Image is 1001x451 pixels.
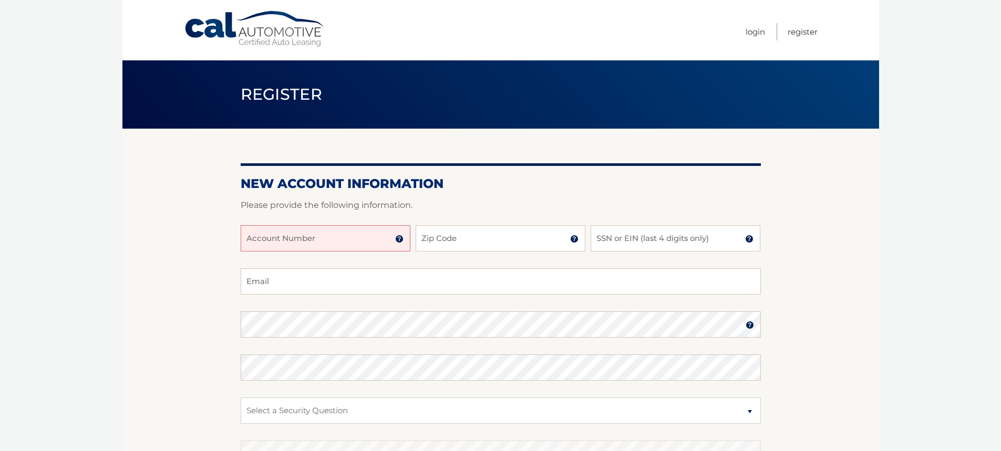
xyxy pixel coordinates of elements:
[241,268,761,295] input: Email
[746,23,765,40] a: Login
[184,11,326,48] a: Cal Automotive
[241,198,761,213] p: Please provide the following information.
[745,235,754,243] img: tooltip.svg
[241,176,761,192] h2: New Account Information
[416,225,585,251] input: Zip Code
[395,235,404,243] img: tooltip.svg
[241,225,410,251] input: Account Number
[570,235,579,243] img: tooltip.svg
[788,23,818,40] a: Register
[746,321,754,329] img: tooltip.svg
[241,85,323,104] span: Register
[591,225,760,251] input: SSN or EIN (last 4 digits only)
